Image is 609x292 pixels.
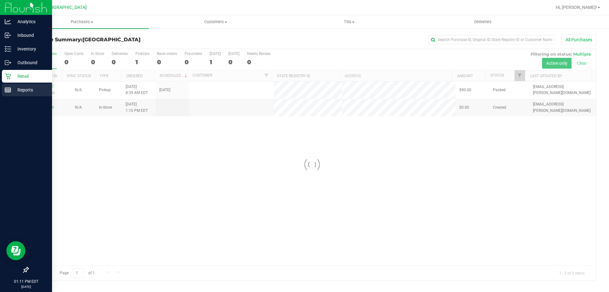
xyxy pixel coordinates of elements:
[15,15,149,29] a: Purchases
[5,87,11,93] inline-svg: Reports
[11,18,49,25] p: Analytics
[15,19,149,25] span: Purchases
[282,15,416,29] a: Tills
[5,59,11,66] inline-svg: Outbound
[5,73,11,79] inline-svg: Retail
[5,18,11,25] inline-svg: Analytics
[3,284,49,289] p: [DATE]
[11,72,49,80] p: Retail
[561,34,596,45] button: All Purchases
[5,46,11,52] inline-svg: Inventory
[11,86,49,94] p: Reports
[28,37,217,43] h3: Purchase Summary:
[82,37,141,43] span: [GEOGRAPHIC_DATA]
[428,35,555,44] input: Search Purchase ID, Original ID, State Registry ID or Customer Name...
[466,19,500,25] span: Deliveries
[149,19,282,25] span: Customers
[556,5,597,10] span: Hi, [PERSON_NAME]!
[11,45,49,53] p: Inventory
[416,15,550,29] a: Deliveries
[3,279,49,284] p: 01:11 PM EDT
[149,15,282,29] a: Customers
[43,5,87,10] span: [GEOGRAPHIC_DATA]
[11,59,49,66] p: Outbound
[6,241,25,260] iframe: Resource center
[11,31,49,39] p: Inbound
[283,19,416,25] span: Tills
[5,32,11,38] inline-svg: Inbound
